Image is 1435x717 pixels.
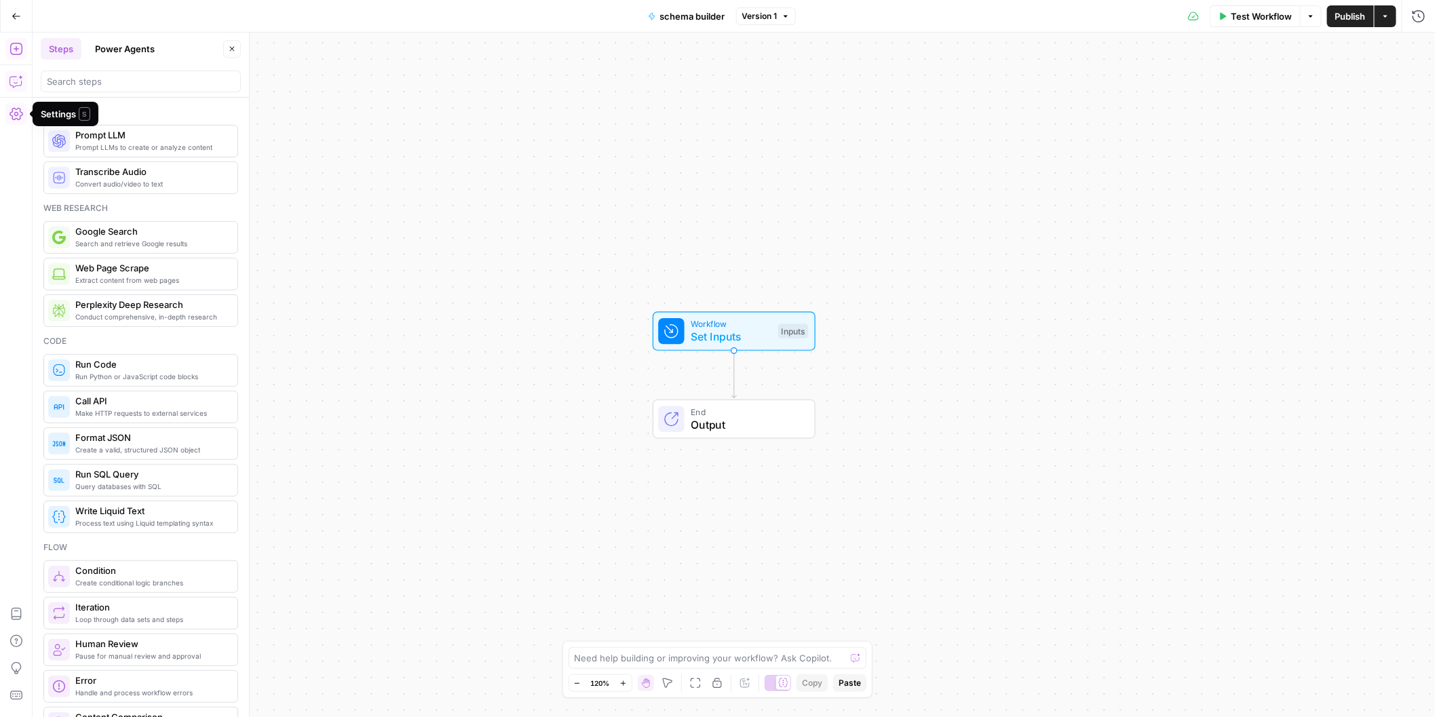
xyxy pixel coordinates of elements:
[691,317,771,330] span: Workflow
[75,481,227,492] span: Query databases with SQL
[1335,9,1366,23] span: Publish
[691,416,801,433] span: Output
[75,225,227,238] span: Google Search
[736,7,796,25] button: Version 1
[43,335,238,347] div: Code
[1210,5,1300,27] button: Test Workflow
[75,431,227,444] span: Format JSON
[833,674,866,692] button: Paste
[797,674,828,692] button: Copy
[591,678,610,689] span: 120%
[75,408,227,419] span: Make HTTP requests to external services
[75,444,227,455] span: Create a valid, structured JSON object
[75,651,227,661] span: Pause for manual review and approval
[41,107,90,121] div: Settings
[660,9,725,23] span: schema builder
[691,405,801,418] span: End
[778,324,808,338] div: Inputs
[75,518,227,528] span: Process text using Liquid templating syntax
[75,311,227,322] span: Conduct comprehensive, in-depth research
[608,311,860,351] div: WorkflowSet InputsInputs
[75,142,227,153] span: Prompt LLMs to create or analyze content
[75,600,227,614] span: Iteration
[731,351,736,398] g: Edge from start to end
[43,106,238,118] div: Ai
[75,577,227,588] span: Create conditional logic branches
[75,261,227,275] span: Web Page Scrape
[608,400,860,439] div: EndOutput
[41,38,81,60] button: Steps
[691,329,771,345] span: Set Inputs
[75,394,227,408] span: Call API
[43,202,238,214] div: Web research
[75,238,227,249] span: Search and retrieve Google results
[802,677,822,689] span: Copy
[75,275,227,286] span: Extract content from web pages
[742,10,778,22] span: Version 1
[75,687,227,698] span: Handle and process workflow errors
[43,541,238,554] div: Flow
[75,298,227,311] span: Perplexity Deep Research
[640,5,733,27] button: schema builder
[75,165,227,178] span: Transcribe Audio
[839,677,861,689] span: Paste
[47,75,235,88] input: Search steps
[1327,5,1374,27] button: Publish
[75,357,227,371] span: Run Code
[75,674,227,687] span: Error
[75,467,227,481] span: Run SQL Query
[75,564,227,577] span: Condition
[75,504,227,518] span: Write Liquid Text
[79,107,90,121] span: S
[87,38,163,60] button: Power Agents
[75,637,227,651] span: Human Review
[75,614,227,625] span: Loop through data sets and steps
[75,178,227,189] span: Convert audio/video to text
[75,371,227,382] span: Run Python or JavaScript code blocks
[1231,9,1292,23] span: Test Workflow
[75,128,227,142] span: Prompt LLM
